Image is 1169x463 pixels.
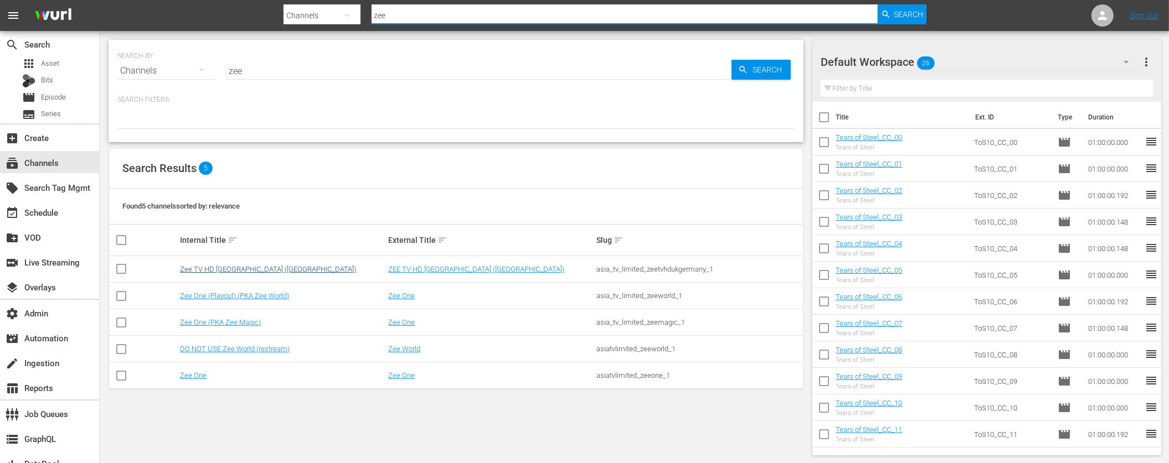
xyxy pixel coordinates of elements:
[1145,162,1158,175] span: reorder
[1145,321,1158,334] span: reorder
[836,346,902,354] a: Tears of Steel_CC_08
[6,181,19,195] span: Search Tag Mgmt
[596,345,801,353] div: asiatvlimited_zeeworld_1
[970,182,1053,209] td: ToS10_CC_02
[6,382,19,395] span: Reports
[970,421,1053,448] td: ToS10_CC_11
[836,383,902,390] div: Tears of Steel
[1058,428,1071,441] span: Episode
[122,162,197,175] span: Search Results
[1058,348,1071,361] span: Episode
[27,3,80,29] img: ans4CAIJ8jUAAAAAAAAAAAAAAAAAAAAAAAAgQb4GAAAAAAAAAAAAAAAAAAAAAAAAJMjXAAAAAAAAAAAAAAAAAAAAAAAAgAT5G...
[836,372,902,381] a: Tears of Steel_CC_09
[41,75,53,86] span: Bits
[22,91,35,104] span: Episode
[1058,401,1071,414] span: Episode
[970,394,1053,421] td: ToS10_CC_10
[894,4,924,24] span: Search
[596,318,801,326] div: asia_tv_limited_zeemagic_1
[596,292,801,300] div: asia_tv_limited_zeeworld_1
[6,408,19,421] span: Job Queues
[970,209,1053,235] td: ToS10_CC_03
[180,345,290,353] a: DO NOT USE Zee World (restream)
[1058,321,1071,335] span: Episode
[6,357,19,370] span: Ingestion
[22,74,35,87] div: Bits
[1084,209,1145,235] td: 01:00:00.148
[836,144,902,151] div: Tears of Steel
[1140,55,1153,69] span: more_vert
[388,345,420,353] a: Zee World
[1130,11,1158,20] a: Sign Out
[969,102,1052,133] th: Ext. ID
[748,60,791,80] span: Search
[41,108,61,119] span: Series
[22,57,35,70] span: Asset
[6,206,19,220] span: Schedule
[821,46,1140,77] div: Default Workspace
[836,436,902,443] div: Tears of Steel
[388,233,593,247] div: External Title
[596,371,801,379] div: asiatvlimited_zeeone_1
[614,235,624,245] span: sort
[1145,241,1158,254] span: reorder
[388,265,564,273] a: ZEE TV HD [GEOGRAPHIC_DATA] ([GEOGRAPHIC_DATA])
[1084,421,1145,448] td: 01:00:00.192
[917,51,935,75] span: 26
[836,409,902,417] div: Tears of Steel
[1058,374,1071,388] span: Episode
[1084,394,1145,421] td: 01:00:00.000
[22,108,35,121] span: Series
[1145,268,1158,281] span: reorder
[836,213,902,221] a: Tears of Steel_CC_03
[437,235,447,245] span: sort
[122,202,240,210] span: Found 5 channels sorted by: relevance
[1058,295,1071,308] span: Episode
[1084,368,1145,394] td: 01:00:00.000
[180,265,356,273] a: Zee TV HD [GEOGRAPHIC_DATA] ([GEOGRAPHIC_DATA])
[836,170,902,178] div: Tears of Steel
[1084,155,1145,182] td: 01:00:00.000
[1140,49,1153,75] button: more_vert
[1084,235,1145,262] td: 01:00:00.148
[836,293,902,301] a: Tears of Steel_CC_06
[199,162,213,175] span: 5
[1058,189,1071,202] span: Episode
[180,292,289,300] a: Zee One (Playout) (PKA Zee World)
[1084,262,1145,288] td: 01:00:00.000
[970,235,1053,262] td: ToS10_CC_04
[1084,182,1145,209] td: 01:00:00.192
[836,102,968,133] th: Title
[1082,102,1148,133] th: Duration
[596,233,801,247] div: Slug
[836,356,902,363] div: Tears of Steel
[6,256,19,269] span: Live Streaming
[180,318,261,326] a: Zee One (PKA Zee Magic)
[970,129,1053,155] td: ToS10_CC_00
[836,223,902,231] div: Tears of Steel
[836,425,902,434] a: Tears of Steel_CC_11
[836,319,902,327] a: Tears of Steel_CC_07
[836,250,902,257] div: Tears of Steel
[1058,215,1071,228] span: Episode
[1145,400,1158,414] span: reorder
[836,160,902,168] a: Tears of Steel_CC_01
[970,341,1053,368] td: ToS10_CC_08
[878,4,926,24] button: Search
[1084,315,1145,341] td: 01:00:00.148
[1145,427,1158,440] span: reorder
[6,231,19,244] span: VOD
[6,38,19,51] span: Search
[117,95,795,105] p: Search Filters:
[117,55,215,86] div: Channels
[970,155,1053,182] td: ToS10_CC_01
[1058,268,1071,282] span: Episode
[732,60,791,80] button: Search
[6,332,19,345] span: Automation
[970,368,1053,394] td: ToS10_CC_09
[6,307,19,320] span: Admin
[6,132,19,145] span: Create
[596,265,801,273] div: asia_tv_limited_zeetvhdukgermany_1
[970,288,1053,315] td: ToS10_CC_06
[836,133,902,142] a: Tears of Steel_CC_00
